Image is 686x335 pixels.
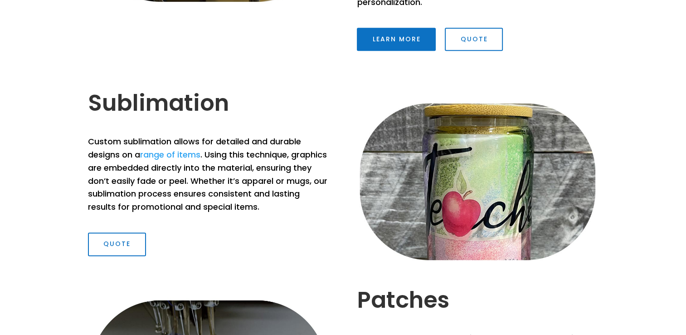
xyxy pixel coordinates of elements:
a: Quote [88,232,146,256]
a: Learn More [357,28,436,51]
h2: Sublimation [88,89,329,121]
h2: Patches [357,286,598,318]
a: Quote [445,28,503,51]
img: sublimation [357,101,598,261]
p: Custom sublimation allows for detailed and durable designs on a . Using this technique, graphics ... [88,135,329,214]
a: range of items [140,149,200,160]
